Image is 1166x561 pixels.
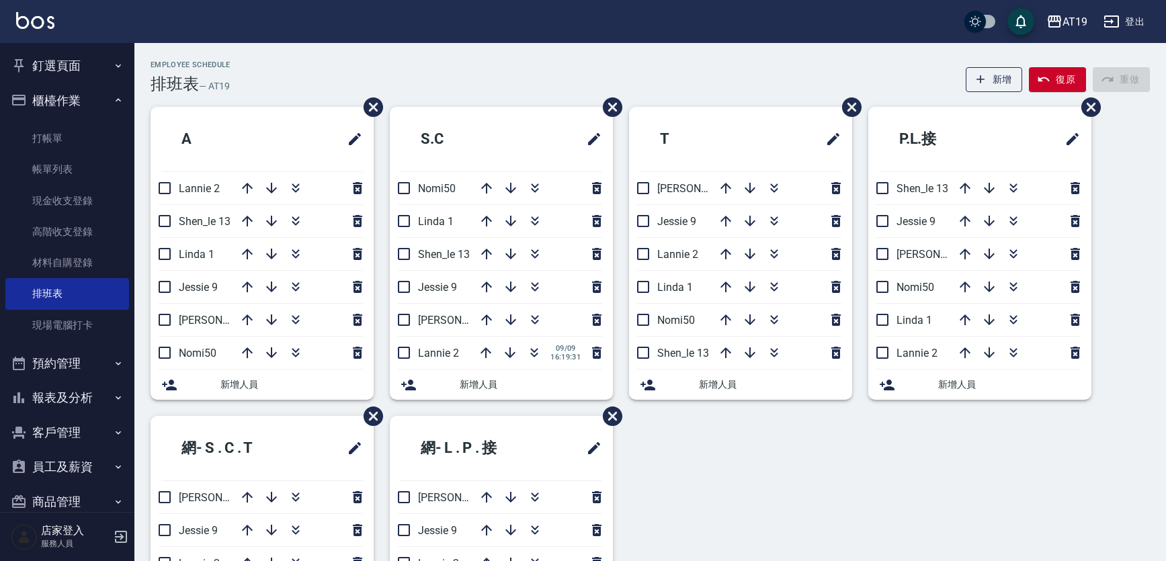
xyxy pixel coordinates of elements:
[657,182,747,195] span: [PERSON_NAME] 6
[339,123,363,155] span: 修改班表的標題
[1041,8,1093,36] button: AT19
[832,87,864,127] span: 刪除班表
[11,523,38,550] img: Person
[5,449,129,484] button: 員工及薪資
[179,248,214,261] span: Linda 1
[578,123,602,155] span: 修改班表的標題
[339,432,363,464] span: 修改班表的標題
[657,248,698,261] span: Lannie 2
[418,215,454,228] span: Linda 1
[897,314,932,327] span: Linda 1
[390,370,613,400] div: 新增人員
[868,370,1091,400] div: 新增人員
[179,524,218,537] span: Jessie 9
[418,347,459,359] span: Lannie 2
[897,248,986,261] span: [PERSON_NAME] 6
[657,215,696,228] span: Jessie 9
[179,281,218,294] span: Jessie 9
[418,248,470,261] span: Shen_le 13
[5,185,129,216] a: 現金收支登錄
[5,278,129,309] a: 排班表
[179,347,216,359] span: Nomi50
[938,378,1081,392] span: 新增人員
[5,154,129,185] a: 帳單列表
[593,396,624,436] span: 刪除班表
[199,79,230,93] h6: — AT19
[699,378,841,392] span: 新增人員
[418,524,457,537] span: Jessie 9
[1063,13,1087,30] div: AT19
[401,424,548,472] h2: 網- L . P . 接
[629,370,852,400] div: 新增人員
[151,60,231,69] h2: Employee Schedule
[657,314,695,327] span: Nomi50
[5,310,129,341] a: 現場電腦打卡
[179,491,268,504] span: [PERSON_NAME] 6
[897,347,938,359] span: Lannie 2
[1098,9,1150,34] button: 登出
[151,370,374,400] div: 新增人員
[593,87,624,127] span: 刪除班表
[578,432,602,464] span: 修改班表的標題
[353,396,385,436] span: 刪除班表
[5,247,129,278] a: 材料自購登錄
[550,353,581,361] span: 16:19:31
[179,314,268,327] span: [PERSON_NAME] 6
[1071,87,1103,127] span: 刪除班表
[5,484,129,519] button: 商品管理
[5,380,129,415] button: 報表及分析
[5,216,129,247] a: 高階收支登錄
[879,115,1006,163] h2: P.L.接
[401,115,521,163] h2: S.C
[460,378,602,392] span: 新增人員
[1056,123,1081,155] span: 修改班表的標題
[220,378,363,392] span: 新增人員
[640,115,753,163] h2: T
[897,182,948,195] span: Shen_le 13
[5,83,129,118] button: 櫃檯作業
[353,87,385,127] span: 刪除班表
[418,281,457,294] span: Jessie 9
[161,424,306,472] h2: 網- S . C . T
[418,491,507,504] span: [PERSON_NAME] 6
[16,12,54,29] img: Logo
[5,346,129,381] button: 預約管理
[41,537,110,550] p: 服務人員
[179,215,231,228] span: Shen_le 13
[151,75,199,93] h3: 排班表
[657,281,693,294] span: Linda 1
[817,123,841,155] span: 修改班表的標題
[897,281,934,294] span: Nomi50
[5,415,129,450] button: 客戶管理
[5,48,129,83] button: 釘選頁面
[5,123,129,154] a: 打帳單
[550,344,581,353] span: 09/09
[1007,8,1034,35] button: save
[41,524,110,537] h5: 店家登入
[657,347,709,359] span: Shen_le 13
[161,115,275,163] h2: A
[418,182,456,195] span: Nomi50
[1029,67,1086,92] button: 復原
[966,67,1023,92] button: 新增
[418,314,507,327] span: [PERSON_NAME] 6
[897,215,935,228] span: Jessie 9
[179,182,220,195] span: Lannie 2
